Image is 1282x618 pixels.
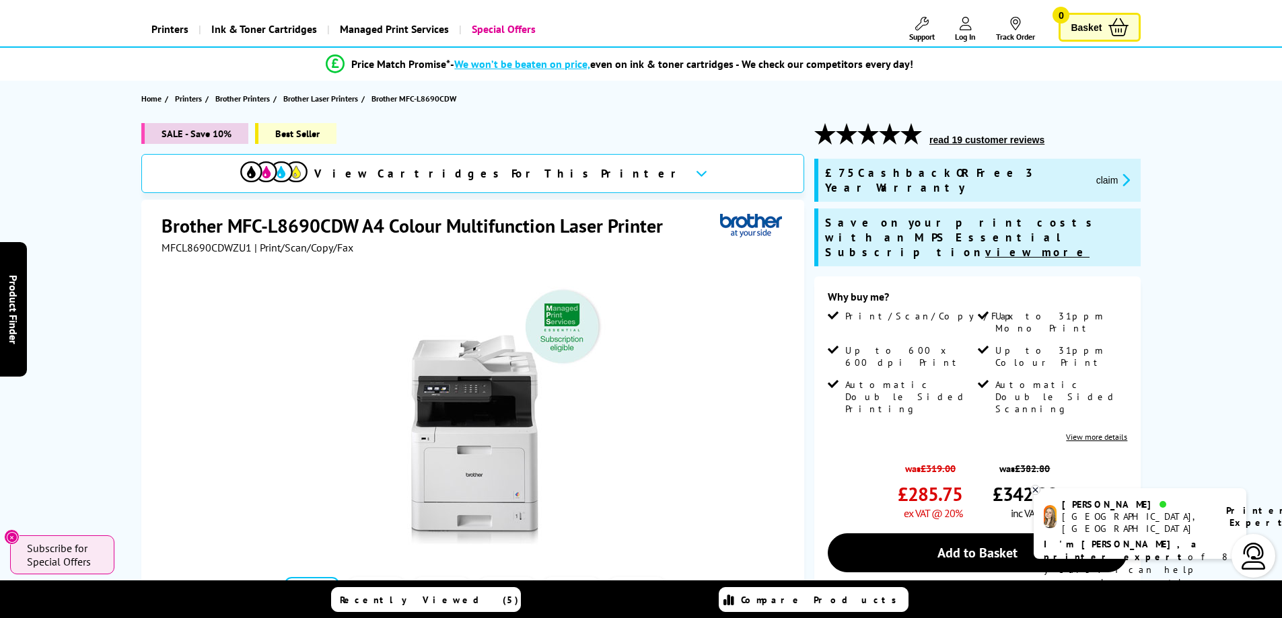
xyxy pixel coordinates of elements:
[283,91,358,106] span: Brother Laser Printers
[27,541,101,568] span: Subscribe for Special Offers
[993,455,1057,475] span: was
[1062,510,1209,535] div: [GEOGRAPHIC_DATA], [GEOGRAPHIC_DATA]
[995,344,1125,369] span: Up to 31ppm Colour Print
[955,32,976,42] span: Log In
[141,123,248,144] span: SALE - Save 10%
[904,506,962,520] span: ex VAT @ 20%
[371,91,460,106] a: Brother MFC-L8690CDW
[1044,538,1201,563] b: I'm [PERSON_NAME], a printer expert
[454,57,590,71] span: We won’t be beaten on price,
[327,12,459,46] a: Managed Print Services
[993,481,1057,506] span: £342.90
[211,12,317,46] span: Ink & Toner Cartridges
[175,91,202,106] span: Printers
[1015,462,1050,475] strike: £382.80
[898,481,962,506] span: £285.75
[955,17,976,42] a: Log In
[1059,13,1141,42] a: Basket 0
[845,379,974,415] span: Automatic Double Sided Printing
[985,245,1090,260] u: view more
[162,241,252,254] span: MFCL8690CDWZU1
[1053,7,1069,24] span: 0
[898,455,962,475] span: was
[110,52,1131,76] li: modal_Promise
[909,32,935,42] span: Support
[909,17,935,42] a: Support
[215,91,273,106] a: Brother Printers
[340,594,519,606] span: Recently Viewed (5)
[720,213,782,238] img: Brother
[240,161,308,182] img: cmyk-icon.svg
[7,274,20,344] span: Product Finder
[141,91,165,106] a: Home
[825,215,1098,260] span: Save on your print costs with an MPS Essential Subscription
[921,462,956,475] strike: £319.00
[459,12,546,46] a: Special Offers
[331,587,521,612] a: Recently Viewed (5)
[1071,18,1102,36] span: Basket
[371,91,456,106] span: Brother MFC-L8690CDW
[450,57,913,71] div: - even on ink & toner cartridges - We check our competitors every day!
[162,213,676,238] h1: Brother MFC-L8690CDW A4 Colour Multifunction Laser Printer
[351,57,450,71] span: Price Match Promise*
[925,134,1048,146] button: read 19 customer reviews
[828,290,1127,310] div: Why buy me?
[141,91,162,106] span: Home
[996,17,1035,42] a: Track Order
[825,165,1085,195] span: £75 Cashback OR Free 3 Year Warranty
[1066,432,1127,442] a: View more details
[1062,498,1209,510] div: [PERSON_NAME]
[1092,172,1135,188] button: promo-description
[1044,538,1236,602] p: of 8 years! I can help you choose the right product
[4,529,20,545] button: Close
[1011,506,1039,520] span: inc VAT
[141,12,199,46] a: Printers
[845,344,974,369] span: Up to 600 x 600 dpi Print
[995,310,1125,334] span: Up to 31ppm Mono Print
[314,166,684,181] span: View Cartridges For This Printer
[343,281,606,545] img: Brother MFC-L8690CDW
[845,310,1018,322] span: Print/Scan/Copy/Fax
[283,91,361,106] a: Brother Laser Printers
[1240,543,1267,570] img: user-headset-light.svg
[255,123,336,144] span: Best Seller
[175,91,205,106] a: Printers
[995,379,1125,415] span: Automatic Double Sided Scanning
[719,587,909,612] a: Compare Products
[199,12,327,46] a: Ink & Toner Cartridges
[254,241,353,254] span: | Print/Scan/Copy/Fax
[1044,505,1057,529] img: amy-livechat.png
[215,91,270,106] span: Brother Printers
[741,594,904,606] span: Compare Products
[828,533,1127,572] a: Add to Basket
